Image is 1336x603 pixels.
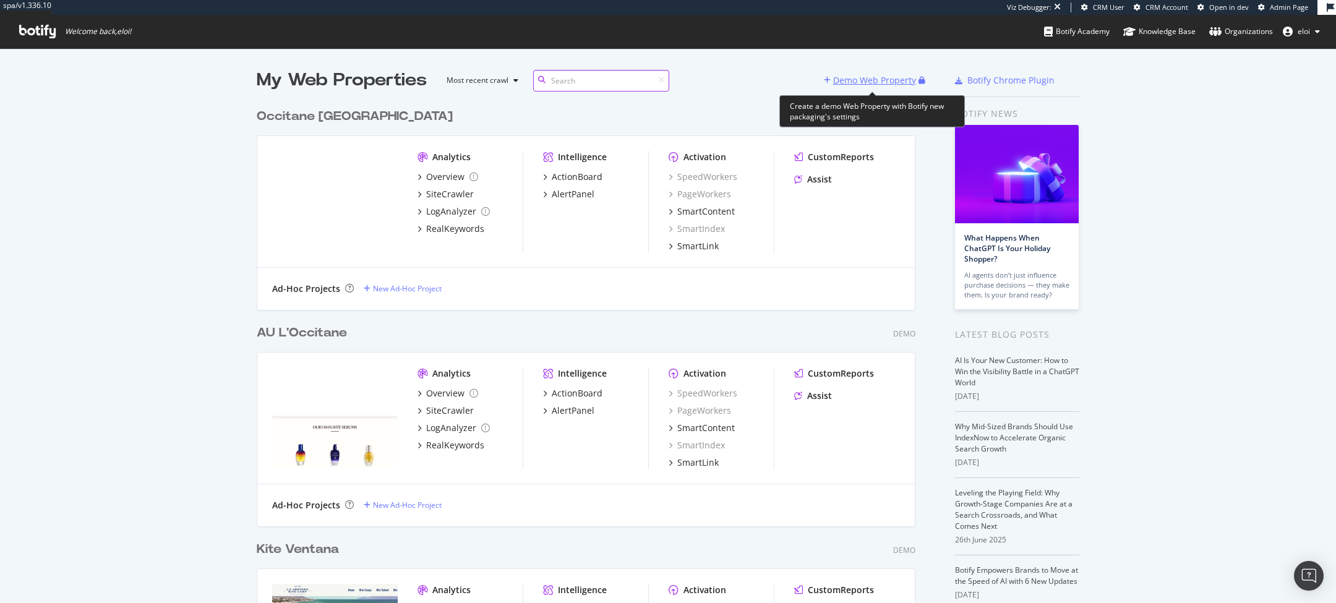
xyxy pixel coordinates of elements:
[955,391,1079,402] div: [DATE]
[669,404,731,417] div: PageWorkers
[955,328,1079,341] div: Latest Blog Posts
[432,584,471,596] div: Analytics
[426,188,474,200] div: SiteCrawler
[794,151,874,163] a: CustomReports
[1209,15,1273,48] a: Organizations
[426,439,484,451] div: RealKeywords
[1294,561,1324,591] div: Open Intercom Messenger
[426,223,484,235] div: RealKeywords
[257,108,458,126] a: Occitane [GEOGRAPHIC_DATA]
[955,534,1079,545] div: 26th June 2025
[558,584,607,596] div: Intelligence
[669,240,719,252] a: SmartLink
[257,108,453,126] div: Occitane [GEOGRAPHIC_DATA]
[1093,2,1124,12] span: CRM User
[437,71,523,90] button: Most recent crawl
[552,404,594,417] div: AlertPanel
[552,188,594,200] div: AlertPanel
[65,27,131,36] span: Welcome back, eloi !
[426,171,465,183] div: Overview
[1007,2,1051,12] div: Viz Debugger:
[677,240,719,252] div: SmartLink
[272,283,340,295] div: Ad-Hoc Projects
[808,584,874,596] div: CustomReports
[683,367,726,380] div: Activation
[677,422,735,434] div: SmartContent
[955,421,1073,454] a: Why Mid-Sized Brands Should Use IndexNow to Accelerate Organic Search Growth
[669,422,735,434] a: SmartContent
[669,387,737,400] div: SpeedWorkers
[1209,2,1249,12] span: Open in dev
[669,456,719,469] a: SmartLink
[683,151,726,163] div: Activation
[417,205,490,218] a: LogAnalyzer
[432,367,471,380] div: Analytics
[824,71,918,90] button: Demo Web Property
[955,487,1073,531] a: Leveling the Playing Field: Why Growth-Stage Companies Are at a Search Crossroads, and What Comes...
[543,188,594,200] a: AlertPanel
[808,367,874,380] div: CustomReports
[558,367,607,380] div: Intelligence
[543,404,594,417] a: AlertPanel
[364,283,442,294] a: New Ad-Hoc Project
[955,589,1079,601] div: [DATE]
[669,439,725,451] div: SmartIndex
[1123,25,1196,38] div: Knowledge Base
[955,125,1079,223] img: What Happens When ChatGPT Is Your Holiday Shopper?
[543,387,602,400] a: ActionBoard
[373,283,442,294] div: New Ad-Hoc Project
[794,390,832,402] a: Assist
[1145,2,1188,12] span: CRM Account
[893,545,915,555] div: Demo
[1270,2,1308,12] span: Admin Page
[1123,15,1196,48] a: Knowledge Base
[683,584,726,596] div: Activation
[808,151,874,163] div: CustomReports
[272,367,398,468] img: AU L'Occitane
[807,173,832,186] div: Assist
[893,328,915,339] div: Demo
[1081,2,1124,12] a: CRM User
[955,74,1055,87] a: Botify Chrome Plugin
[1134,2,1188,12] a: CRM Account
[955,107,1079,121] div: Botify news
[373,500,442,510] div: New Ad-Hoc Project
[272,151,398,251] img: L'Occitane NZ
[677,205,735,218] div: SmartContent
[426,422,476,434] div: LogAnalyzer
[257,68,427,93] div: My Web Properties
[669,223,725,235] a: SmartIndex
[533,70,669,92] input: Search
[1258,2,1308,12] a: Admin Page
[1044,15,1110,48] a: Botify Academy
[779,95,965,127] div: Create a demo Web Property with Botify new packaging's settings
[955,457,1079,468] div: [DATE]
[955,355,1079,388] a: AI Is Your New Customer: How to Win the Visibility Battle in a ChatGPT World
[794,173,832,186] a: Assist
[1209,25,1273,38] div: Organizations
[426,205,476,218] div: LogAnalyzer
[417,422,490,434] a: LogAnalyzer
[964,233,1050,264] a: What Happens When ChatGPT Is Your Holiday Shopper?
[807,390,832,402] div: Assist
[955,565,1078,586] a: Botify Empowers Brands to Move at the Speed of AI with 6 New Updates
[833,74,916,87] div: Demo Web Property
[669,205,735,218] a: SmartContent
[272,499,340,511] div: Ad-Hoc Projects
[669,188,731,200] div: PageWorkers
[794,584,874,596] a: CustomReports
[558,151,607,163] div: Intelligence
[967,74,1055,87] div: Botify Chrome Plugin
[257,541,344,558] a: Kite Ventana
[1298,26,1310,36] span: eloi
[669,171,737,183] a: SpeedWorkers
[1197,2,1249,12] a: Open in dev
[417,404,474,417] a: SiteCrawler
[426,404,474,417] div: SiteCrawler
[417,171,478,183] a: Overview
[794,367,874,380] a: CustomReports
[1273,22,1330,41] button: eloi
[824,75,918,85] a: Demo Web Property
